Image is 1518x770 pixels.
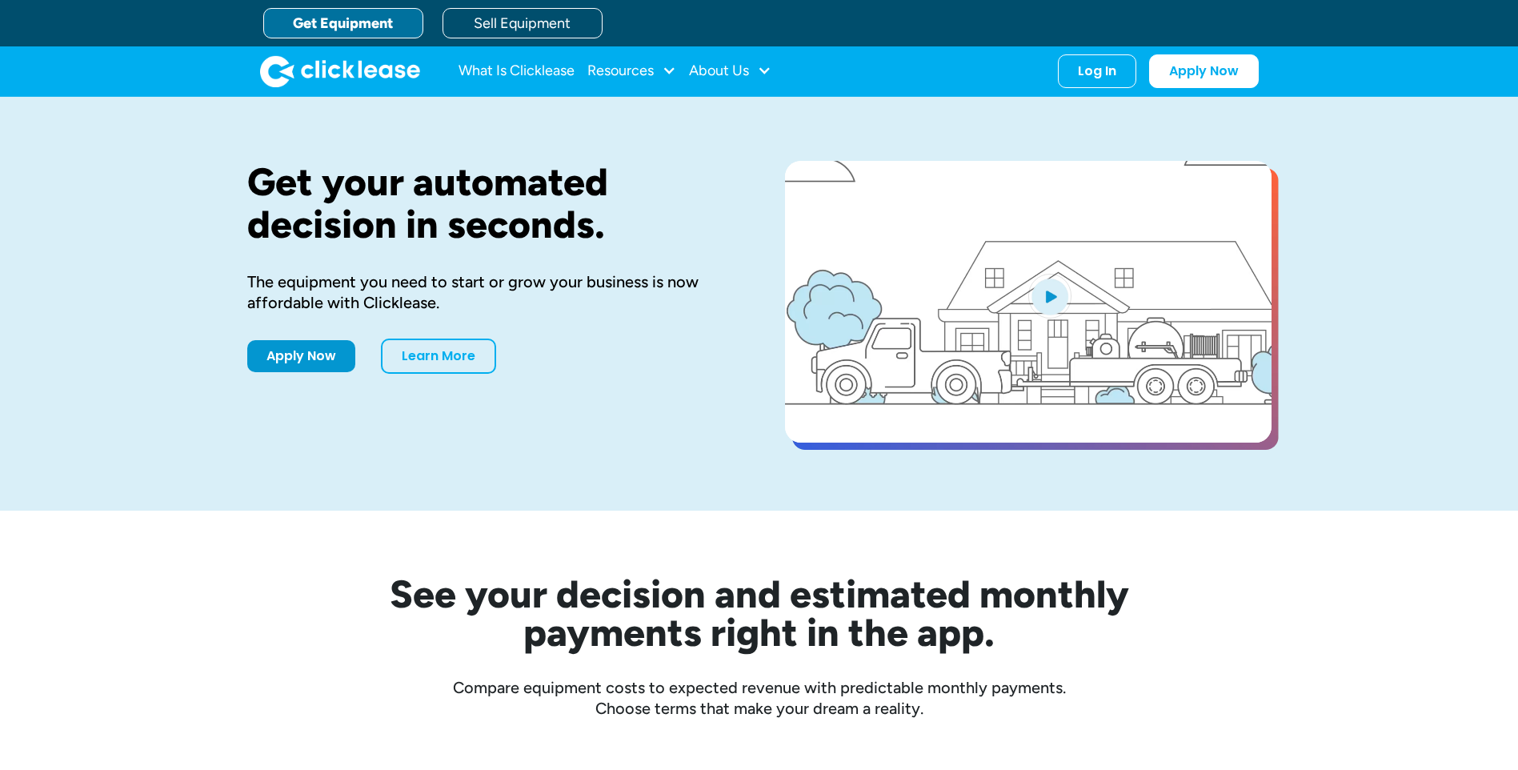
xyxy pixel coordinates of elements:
[785,161,1272,443] a: open lightbox
[311,575,1208,652] h2: See your decision and estimated monthly payments right in the app.
[263,8,423,38] a: Get Equipment
[689,55,771,87] div: About Us
[260,55,420,87] img: Clicklease logo
[443,8,603,38] a: Sell Equipment
[1028,274,1071,319] img: Blue play button logo on a light blue circular background
[247,271,734,313] div: The equipment you need to start or grow your business is now affordable with Clicklease.
[587,55,676,87] div: Resources
[1078,63,1116,79] div: Log In
[247,340,355,372] a: Apply Now
[459,55,575,87] a: What Is Clicklease
[247,161,734,246] h1: Get your automated decision in seconds.
[260,55,420,87] a: home
[1149,54,1259,88] a: Apply Now
[247,677,1272,719] div: Compare equipment costs to expected revenue with predictable monthly payments. Choose terms that ...
[381,339,496,374] a: Learn More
